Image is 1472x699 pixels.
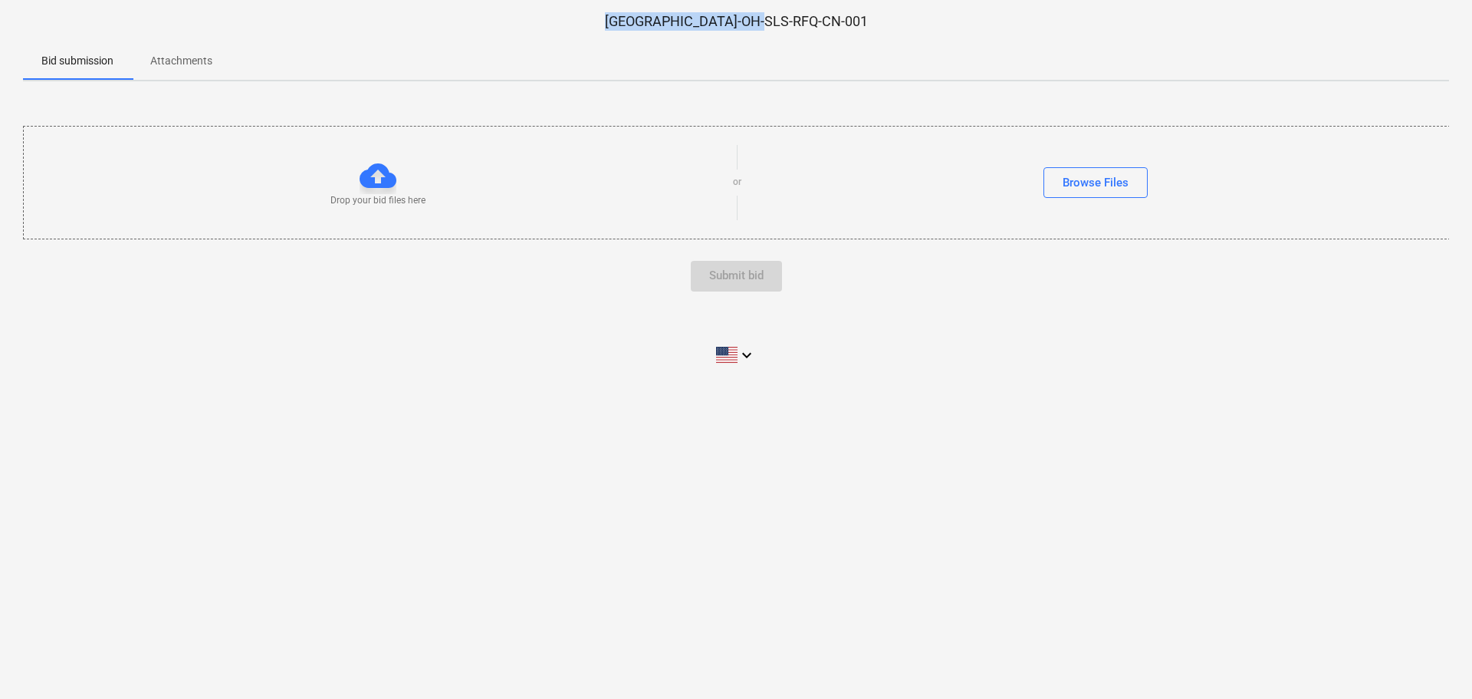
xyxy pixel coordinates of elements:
p: or [733,176,741,189]
p: Attachments [150,53,212,69]
p: Drop your bid files here [330,194,426,207]
div: Browse Files [1063,173,1129,193]
p: [GEOGRAPHIC_DATA]-OH-SLS-RFQ-CN-001 [23,12,1449,31]
button: Browse Files [1043,167,1148,198]
p: Bid submission [41,53,113,69]
i: keyboard_arrow_down [738,346,756,364]
div: Drop your bid files hereorBrowse Files [23,126,1451,239]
